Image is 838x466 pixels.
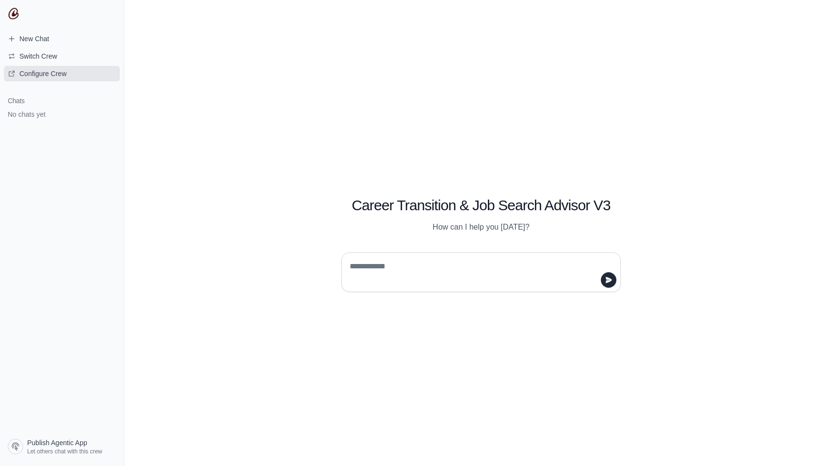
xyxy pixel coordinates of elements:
[341,221,621,233] p: How can I help you [DATE]?
[341,197,621,214] h1: Career Transition & Job Search Advisor V3
[19,51,57,61] span: Switch Crew
[4,435,120,458] a: Publish Agentic App Let others chat with this crew
[8,8,19,19] img: CrewAI Logo
[4,31,120,47] a: New Chat
[27,438,87,448] span: Publish Agentic App
[27,448,102,455] span: Let others chat with this crew
[4,66,120,81] a: Configure Crew
[4,48,120,64] button: Switch Crew
[19,69,66,78] span: Configure Crew
[19,34,49,44] span: New Chat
